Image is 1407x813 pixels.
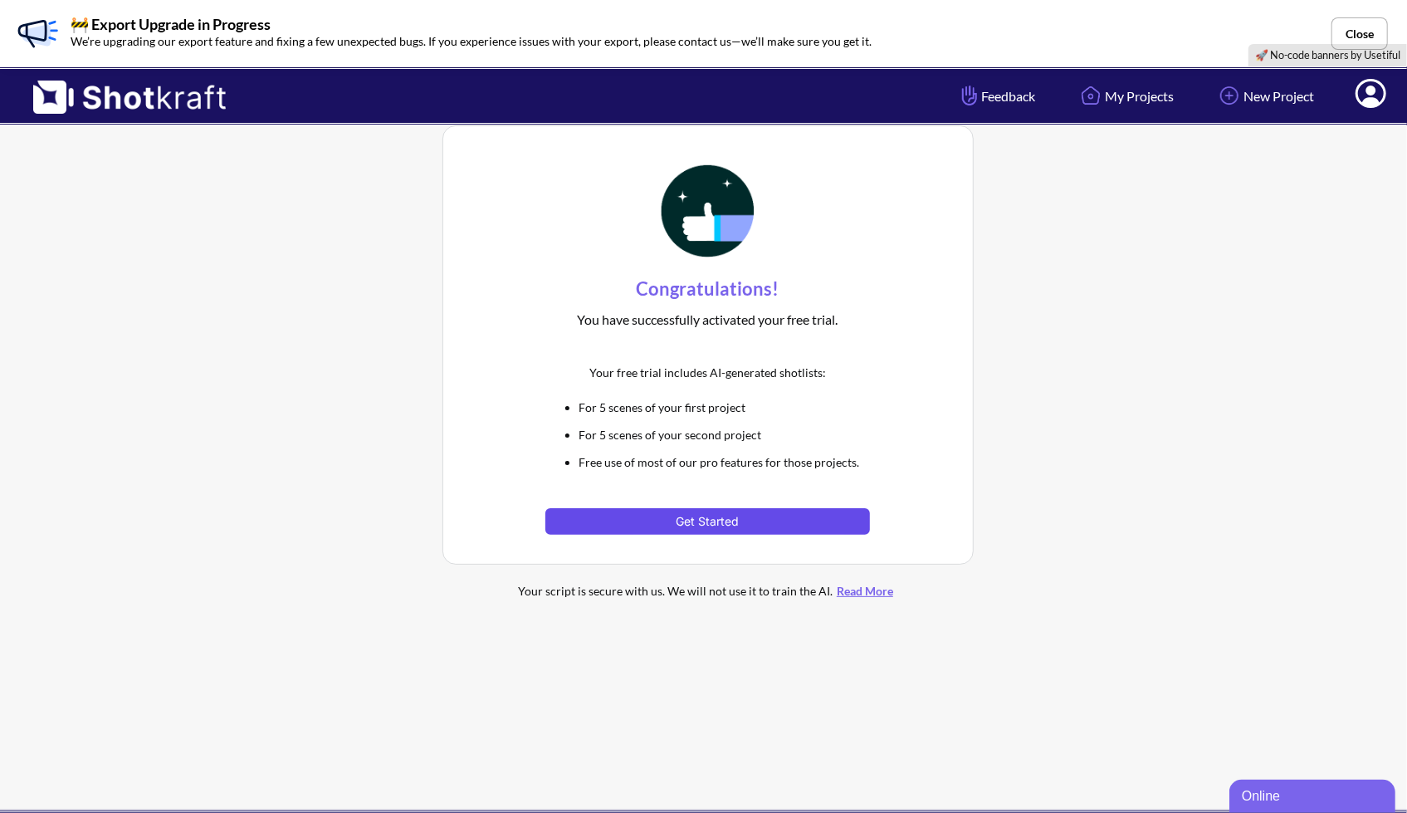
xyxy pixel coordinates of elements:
img: Hand Icon [958,81,981,110]
div: Your free trial includes AI-generated shotlists: [545,359,870,386]
p: 🚧 Export Upgrade in Progress [71,17,872,32]
li: Free use of most of our pro features for those projects. [579,453,870,472]
a: New Project [1203,74,1326,118]
img: Add Icon [1215,81,1243,110]
button: Close [1331,17,1388,50]
a: My Projects [1064,74,1186,118]
img: Thumbs Up Icon [656,159,759,262]
div: You have successfully activated your free trial. [545,306,870,334]
a: 🚀 No-code banners by Usetiful [1255,48,1400,61]
span: Feedback [958,86,1035,105]
img: Home Icon [1077,81,1105,110]
img: Banner [12,8,62,58]
p: We’re upgrading our export feature and fixing a few unexpected bugs. If you experience issues wit... [71,32,872,51]
div: Your script is secure with us. We will not use it to train the AI. [484,581,932,600]
a: Read More [833,584,897,598]
li: For 5 scenes of your second project [579,425,870,444]
div: Congratulations! [545,272,870,306]
li: For 5 scenes of your first project [579,398,870,417]
iframe: chat widget [1229,776,1399,813]
button: Get Started [545,508,870,535]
